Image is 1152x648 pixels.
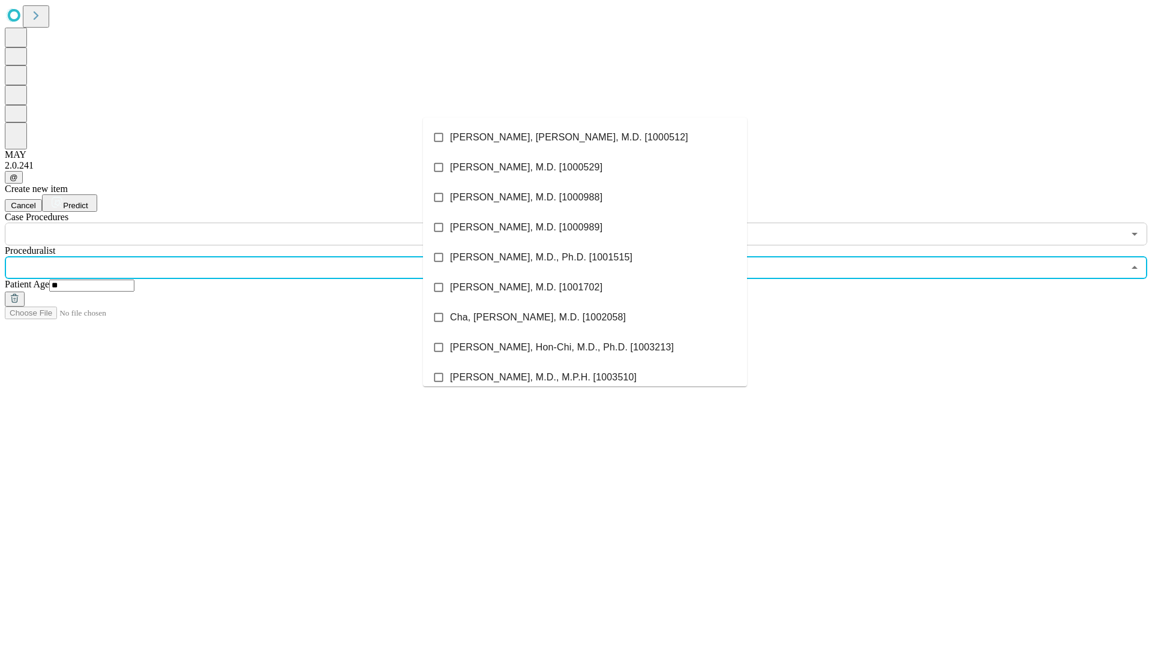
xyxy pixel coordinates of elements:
[5,199,42,212] button: Cancel
[5,171,23,184] button: @
[10,173,18,182] span: @
[450,190,602,205] span: [PERSON_NAME], M.D. [1000988]
[1126,226,1143,242] button: Open
[5,279,49,289] span: Patient Age
[450,130,688,145] span: [PERSON_NAME], [PERSON_NAME], M.D. [1000512]
[1126,259,1143,276] button: Close
[42,194,97,212] button: Predict
[450,160,602,175] span: [PERSON_NAME], M.D. [1000529]
[450,280,602,295] span: [PERSON_NAME], M.D. [1001702]
[450,220,602,235] span: [PERSON_NAME], M.D. [1000989]
[5,149,1147,160] div: MAY
[5,245,55,256] span: Proceduralist
[5,160,1147,171] div: 2.0.241
[450,250,632,265] span: [PERSON_NAME], M.D., Ph.D. [1001515]
[63,201,88,210] span: Predict
[5,184,68,194] span: Create new item
[450,310,626,325] span: Cha, [PERSON_NAME], M.D. [1002058]
[11,201,36,210] span: Cancel
[5,212,68,222] span: Scheduled Procedure
[450,370,637,385] span: [PERSON_NAME], M.D., M.P.H. [1003510]
[450,340,674,355] span: [PERSON_NAME], Hon-Chi, M.D., Ph.D. [1003213]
